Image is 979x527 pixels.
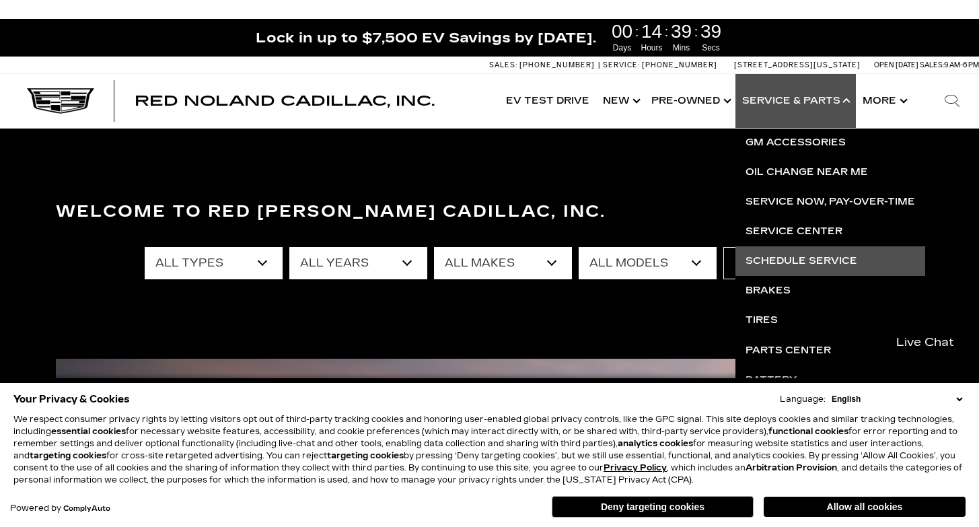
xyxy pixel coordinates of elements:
u: Privacy Policy [604,463,667,472]
span: Sales: [920,61,944,69]
span: [PHONE_NUMBER] [519,61,595,69]
a: Service Now, Pay-Over-Time [735,187,925,217]
a: Service: [PHONE_NUMBER] [598,61,721,69]
strong: Arbitration Provision [746,463,837,472]
strong: targeting cookies [327,451,404,460]
a: Service Center [735,217,925,246]
a: Tires [735,306,925,335]
a: [STREET_ADDRESS][US_STATE] [734,61,861,69]
a: Service & Parts [735,74,856,128]
a: Oil Change near Me [735,157,925,187]
a: Live Chat [881,326,969,358]
span: Lock in up to $7,500 EV Savings by [DATE]. [256,29,596,46]
button: More [856,74,912,128]
a: Schedule Service [735,246,925,276]
span: Live Chat [890,335,961,350]
span: Red Noland Cadillac, Inc. [135,93,435,109]
a: EV Test Drive [499,74,596,128]
strong: functional cookies [768,427,848,436]
span: Service: [603,61,640,69]
span: Open [DATE] [874,61,918,69]
span: 39 [669,22,694,41]
a: GM Accessories [735,128,925,157]
span: Hours [639,42,665,54]
span: 14 [639,22,665,41]
a: Brakes [735,276,925,306]
select: Filter by model [579,247,717,279]
select: Filter by type [145,247,283,279]
select: Language Select [828,393,966,405]
span: [PHONE_NUMBER] [642,61,717,69]
div: Language: [780,395,826,403]
div: Search [925,74,979,128]
span: 9 AM-6 PM [944,61,979,69]
span: : [694,22,698,42]
span: : [635,22,639,42]
strong: targeting cookies [30,451,106,460]
select: Filter by make [434,247,572,279]
span: Secs [698,42,724,54]
button: Allow all cookies [764,497,966,517]
span: Mins [669,42,694,54]
div: Powered by [10,504,110,513]
button: Deny targeting cookies [552,496,754,518]
a: ComplyAuto [63,505,110,513]
span: 00 [610,22,635,41]
p: We respect consumer privacy rights by letting visitors opt out of third-party tracking cookies an... [13,413,966,486]
span: Sales: [489,61,517,69]
a: Red Noland Cadillac, Inc. [135,94,435,108]
select: Filter by year [289,247,427,279]
span: Days [610,42,635,54]
a: New [596,74,645,128]
a: Battery [735,365,925,395]
a: Close [956,26,972,42]
a: Sales: [PHONE_NUMBER] [489,61,598,69]
strong: essential cookies [51,427,126,436]
h3: Welcome to Red [PERSON_NAME] Cadillac, Inc. [56,199,924,225]
img: Cadillac Dark Logo with Cadillac White Text [27,88,94,114]
a: Parts Center [735,336,925,365]
span: 39 [698,22,724,41]
span: Your Privacy & Cookies [13,390,130,409]
strong: analytics cookies [618,439,693,448]
span: : [665,22,669,42]
a: Pre-Owned [645,74,735,128]
button: Search [723,247,834,279]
